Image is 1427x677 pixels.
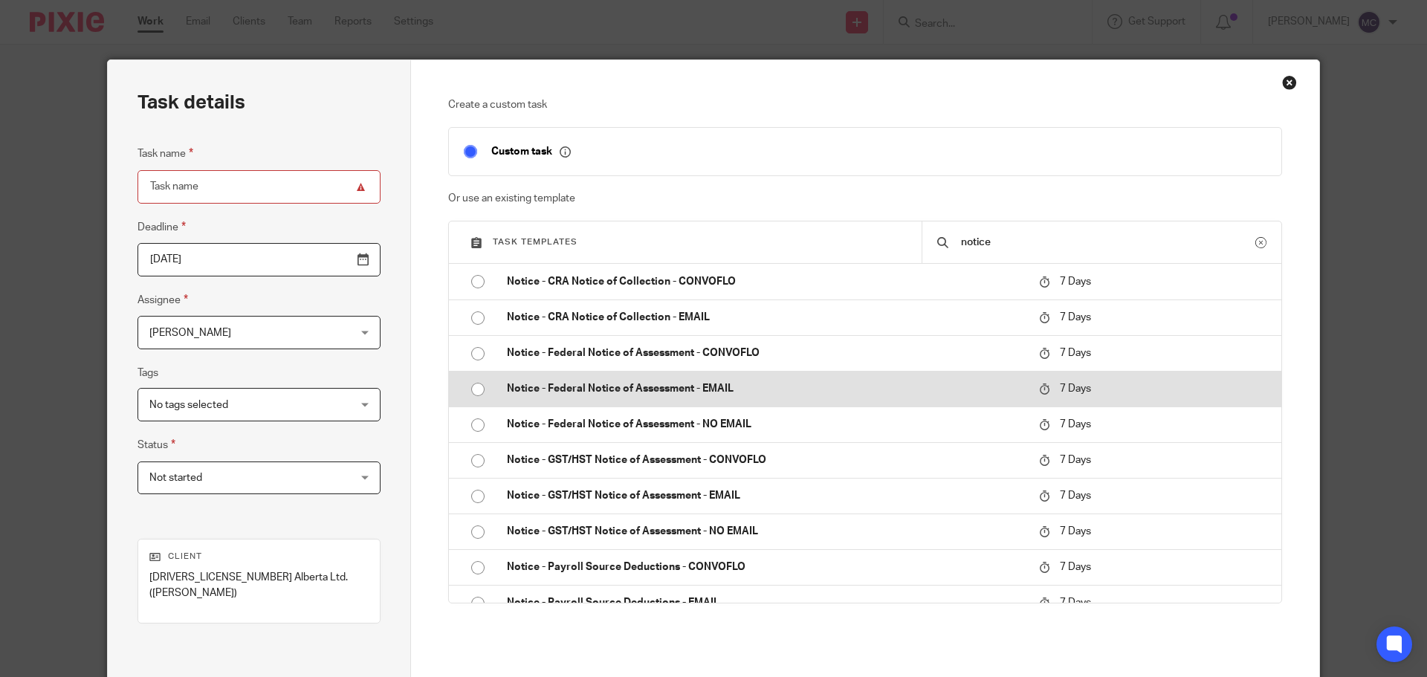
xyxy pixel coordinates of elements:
[960,234,1255,250] input: Search...
[448,97,1283,112] p: Create a custom task
[1060,312,1091,323] span: 7 Days
[507,595,1024,610] p: Notice - Payroll Source Deductions - EMAIL
[1060,348,1091,358] span: 7 Days
[491,145,571,158] p: Custom task
[137,170,381,204] input: Task name
[149,570,369,600] p: [DRIVERS_LICENSE_NUMBER] Alberta Ltd. ([PERSON_NAME])
[507,381,1024,396] p: Notice - Federal Notice of Assessment - EMAIL
[507,524,1024,539] p: Notice - GST/HST Notice of Assessment - NO EMAIL
[507,488,1024,503] p: Notice - GST/HST Notice of Assessment - EMAIL
[149,328,231,338] span: [PERSON_NAME]
[1060,383,1091,394] span: 7 Days
[1060,526,1091,537] span: 7 Days
[1060,419,1091,430] span: 7 Days
[1060,490,1091,501] span: 7 Days
[137,436,175,453] label: Status
[137,90,245,115] h2: Task details
[507,310,1024,325] p: Notice - CRA Notice of Collection - EMAIL
[149,473,202,483] span: Not started
[1282,75,1297,90] div: Close this dialog window
[507,560,1024,574] p: Notice - Payroll Source Deductions - CONVOFLO
[448,191,1283,206] p: Or use an existing template
[137,366,158,380] label: Tags
[507,453,1024,467] p: Notice - GST/HST Notice of Assessment - CONVOFLO
[137,291,188,308] label: Assignee
[493,238,577,246] span: Task templates
[149,400,228,410] span: No tags selected
[1060,455,1091,465] span: 7 Days
[1060,276,1091,287] span: 7 Days
[1060,597,1091,608] span: 7 Days
[507,417,1024,432] p: Notice - Federal Notice of Assessment - NO EMAIL
[137,243,381,276] input: Pick a date
[507,274,1024,289] p: Notice - CRA Notice of Collection - CONVOFLO
[507,346,1024,360] p: Notice - Federal Notice of Assessment - CONVOFLO
[137,145,193,162] label: Task name
[1060,562,1091,572] span: 7 Days
[149,551,369,563] p: Client
[137,218,186,236] label: Deadline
